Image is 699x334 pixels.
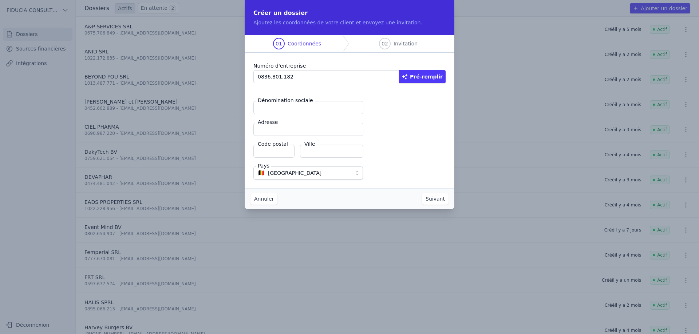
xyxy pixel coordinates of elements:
span: Invitation [394,40,418,47]
p: Ajoutez les coordonnées de votre client et envoyez une invitation. [253,19,446,26]
label: Ville [303,140,317,148]
span: 🇧🇪 [258,171,265,175]
h2: Créer un dossier [253,9,446,17]
label: Numéro d'entreprise [253,61,446,70]
span: 02 [382,40,388,47]
button: 🇧🇪 [GEOGRAPHIC_DATA] [253,166,363,180]
nav: Progress [245,35,454,53]
button: Suivant [422,193,449,205]
button: Pré-remplir [399,70,446,83]
label: Adresse [256,118,279,126]
span: Coordonnées [288,40,321,47]
label: Code postal [256,140,289,148]
span: 01 [276,40,282,47]
label: Dénomination sociale [256,97,315,104]
button: Annuler [250,193,277,205]
label: Pays [256,162,271,169]
span: [GEOGRAPHIC_DATA] [268,169,321,177]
